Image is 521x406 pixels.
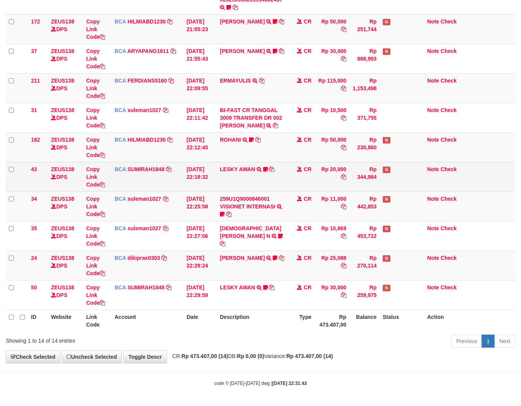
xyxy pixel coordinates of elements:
[128,284,164,290] a: SUMIRAH1848
[169,353,333,359] span: CR: DB: Variance:
[427,196,439,202] a: Note
[279,18,284,25] a: Copy DIDI MULYADI to clipboard
[115,48,126,54] span: BCA
[341,56,346,62] a: Copy Rp 30,000 to clipboard
[51,48,74,54] a: ZEUS138
[383,285,390,291] span: Has Note
[51,255,74,261] a: ZEUS138
[86,284,105,306] a: Copy Link Code
[237,353,264,359] strong: Rp 0,00 (0)
[115,225,126,231] span: BCA
[48,221,83,251] td: DPS
[315,310,349,332] th: Rp 473.407,00
[48,14,83,44] td: DPS
[48,251,83,280] td: DPS
[48,310,83,332] th: Website
[51,284,74,290] a: ZEUS138
[424,310,515,332] th: Action
[163,225,168,231] a: Copy suleman1027 to clipboard
[441,255,457,261] a: Check
[31,78,40,84] span: 211
[115,255,126,261] span: BCA
[304,107,311,113] span: CR
[83,310,111,332] th: Link Code
[441,78,457,84] a: Check
[86,196,105,217] a: Copy Link Code
[220,18,265,25] a: [PERSON_NAME]
[128,18,166,25] a: HILMIABD1230
[128,166,164,172] a: SUMIRAH1848
[383,167,390,173] span: Has Note
[269,166,274,172] a: Copy LESKY AWAN to clipboard
[166,284,171,290] a: Copy SUMIRAH1848 to clipboard
[86,78,105,99] a: Copy Link Code
[441,284,457,290] a: Check
[220,241,225,247] a: Copy MUHAMMAD TAJUDIN N to clipboard
[128,225,161,231] a: suleman1027
[427,284,439,290] a: Note
[220,196,275,210] a: 259U1Q9000846001 VISIONET INTERNASI
[427,48,439,54] a: Note
[220,284,255,290] a: LESKY AWAN
[128,255,160,261] a: dikipras0303
[115,137,126,143] span: BCA
[128,107,161,113] a: suleman1027
[28,310,48,332] th: ID
[304,284,311,290] span: CR
[349,132,380,162] td: Rp 230,860
[51,225,74,231] a: ZEUS138
[115,166,126,172] span: BCA
[383,48,390,55] span: Has Note
[31,137,40,143] span: 182
[51,137,74,143] a: ZEUS138
[427,107,439,113] a: Note
[427,225,439,231] a: Note
[115,284,126,290] span: BCA
[304,48,311,54] span: CR
[183,221,217,251] td: [DATE] 22:27:06
[383,255,390,262] span: Has Note
[349,310,380,332] th: Balance
[288,310,315,332] th: Type
[349,103,380,132] td: Rp 371,755
[183,280,217,310] td: [DATE] 22:29:59
[115,18,126,25] span: BCA
[273,122,278,129] a: Copy BI-FAST CR TANGGAL 3009 TRANSFER DR 002 ASMANTONI to clipboard
[341,26,346,32] a: Copy Rp 50,000 to clipboard
[31,48,37,54] span: 37
[304,137,311,143] span: CR
[383,19,390,25] span: Has Note
[341,262,346,269] a: Copy Rp 25,088 to clipboard
[341,233,346,239] a: Copy Rp 10,869 to clipboard
[48,73,83,103] td: DPS
[482,335,495,348] a: 1
[315,221,349,251] td: Rp 10,869
[128,196,161,202] a: suleman1027
[48,280,83,310] td: DPS
[167,18,172,25] a: Copy HILMIABD1230 to clipboard
[163,196,168,202] a: Copy suleman1027 to clipboard
[315,103,349,132] td: Rp 10,500
[269,284,274,290] a: Copy LESKY AWAN to clipboard
[86,18,105,40] a: Copy Link Code
[383,137,390,144] span: Has Note
[115,107,126,113] span: BCA
[86,107,105,129] a: Copy Link Code
[341,115,346,121] a: Copy Rp 10,500 to clipboard
[220,166,255,172] a: LESKY AWAN
[161,255,167,261] a: Copy dikipras0303 to clipboard
[315,251,349,280] td: Rp 25,088
[170,48,176,54] a: Copy ARYAPANG1811 to clipboard
[427,166,439,172] a: Note
[349,14,380,44] td: Rp 251,744
[6,350,61,363] a: Check Selected
[31,255,37,261] span: 24
[183,73,217,103] td: [DATE] 22:09:55
[31,225,37,231] span: 35
[315,73,349,103] td: Rp 115,000
[220,225,281,239] a: [DEMOGRAPHIC_DATA][PERSON_NAME] N
[62,350,122,363] a: Uncheck Selected
[349,162,380,191] td: Rp 344,984
[86,48,105,69] a: Copy Link Code
[380,310,424,332] th: Status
